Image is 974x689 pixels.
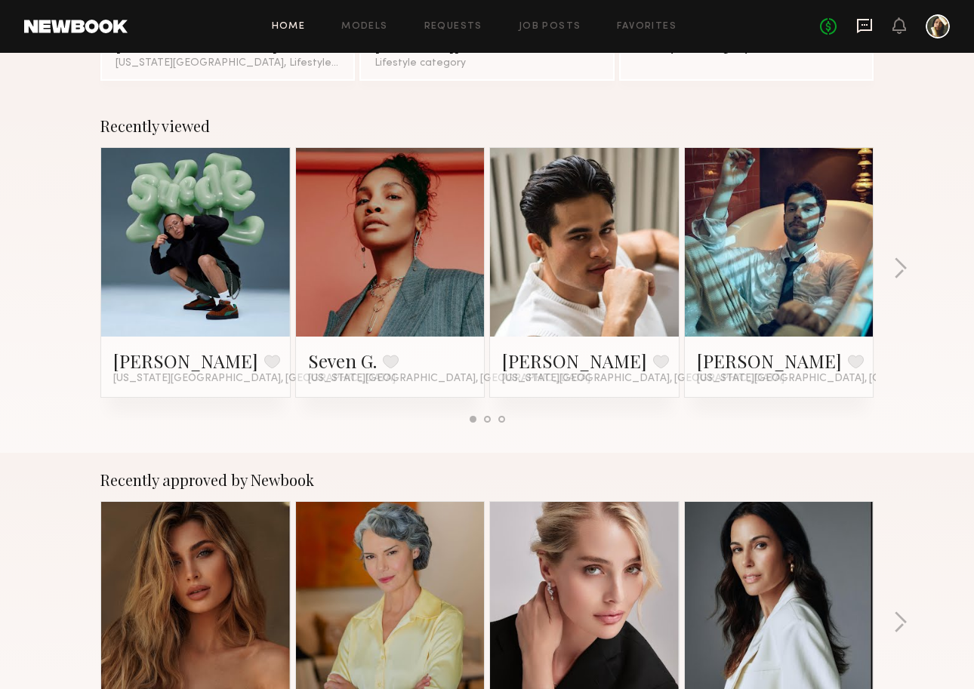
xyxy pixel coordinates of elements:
[697,349,842,373] a: [PERSON_NAME]
[424,22,482,32] a: Requests
[308,373,590,385] span: [US_STATE][GEOGRAPHIC_DATA], [GEOGRAPHIC_DATA]
[374,58,599,69] div: Lifestyle category
[617,22,677,32] a: Favorites
[519,22,581,32] a: Job Posts
[100,117,874,135] div: Recently viewed
[113,373,396,385] span: [US_STATE][GEOGRAPHIC_DATA], [GEOGRAPHIC_DATA]
[116,58,340,69] div: [US_STATE][GEOGRAPHIC_DATA], Lifestyle category
[100,471,874,489] div: Recently approved by Newbook
[502,373,784,385] span: [US_STATE][GEOGRAPHIC_DATA], [GEOGRAPHIC_DATA]
[308,349,377,373] a: Seven G.
[341,22,387,32] a: Models
[272,22,306,32] a: Home
[502,349,647,373] a: [PERSON_NAME]
[113,349,258,373] a: [PERSON_NAME]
